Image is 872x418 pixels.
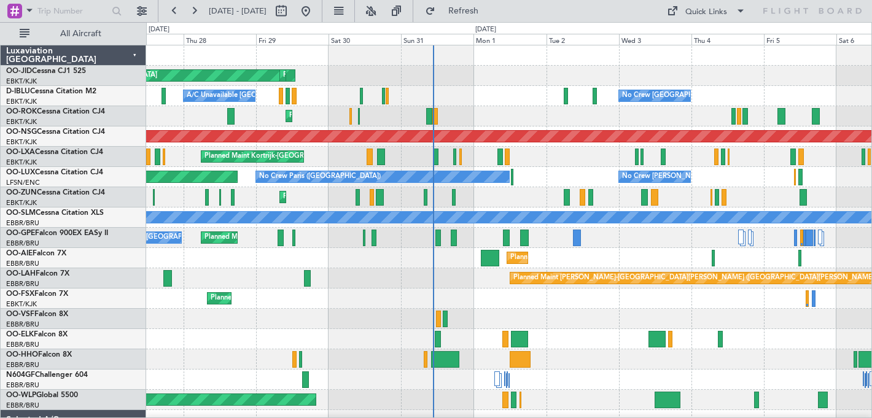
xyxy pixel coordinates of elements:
[111,34,184,45] div: Wed 27
[661,1,752,21] button: Quick Links
[6,128,105,136] a: OO-NSGCessna Citation CJ4
[6,137,37,147] a: EBKT/KJK
[510,249,704,267] div: Planned Maint [GEOGRAPHIC_DATA] ([GEOGRAPHIC_DATA])
[6,392,78,399] a: OO-WLPGlobal 5500
[6,320,39,329] a: EBBR/BRU
[6,270,36,277] span: OO-LAH
[6,340,39,349] a: EBBR/BRU
[211,289,354,308] div: Planned Maint Kortrijk-[GEOGRAPHIC_DATA]
[289,107,432,125] div: Planned Maint Kortrijk-[GEOGRAPHIC_DATA]
[6,230,108,237] a: OO-GPEFalcon 900EX EASy II
[6,169,103,176] a: OO-LUXCessna Citation CJ4
[6,311,68,318] a: OO-VSFFalcon 8X
[438,7,489,15] span: Refresh
[204,228,427,247] div: Planned Maint [GEOGRAPHIC_DATA] ([GEOGRAPHIC_DATA] National)
[6,117,37,126] a: EBKT/KJK
[6,290,34,298] span: OO-FSX
[764,34,836,45] div: Fri 5
[6,311,34,318] span: OO-VSF
[6,189,105,196] a: OO-ZUNCessna Citation CJ4
[6,97,37,106] a: EBKT/KJK
[6,209,104,217] a: OO-SLMCessna Citation XLS
[6,331,34,338] span: OO-ELK
[149,25,169,35] div: [DATE]
[187,87,383,105] div: A/C Unavailable [GEOGRAPHIC_DATA]-[GEOGRAPHIC_DATA]
[6,149,35,156] span: OO-LXA
[6,351,72,358] a: OO-HHOFalcon 8X
[622,168,769,186] div: No Crew [PERSON_NAME] ([PERSON_NAME])
[685,6,727,18] div: Quick Links
[6,279,39,288] a: EBBR/BRU
[6,392,36,399] span: OO-WLP
[691,34,764,45] div: Thu 4
[37,2,108,20] input: Trip Number
[6,401,39,410] a: EBBR/BRU
[6,250,33,257] span: OO-AIE
[6,270,69,277] a: OO-LAHFalcon 7X
[6,178,40,187] a: LFSN/ENC
[283,66,426,85] div: Planned Maint Kortrijk-[GEOGRAPHIC_DATA]
[6,108,37,115] span: OO-ROK
[184,34,256,45] div: Thu 28
[6,239,39,248] a: EBBR/BRU
[6,68,86,75] a: OO-JIDCessna CJ1 525
[473,34,546,45] div: Mon 1
[6,259,39,268] a: EBBR/BRU
[6,189,37,196] span: OO-ZUN
[14,24,133,44] button: All Aircraft
[6,88,30,95] span: D-IBLU
[547,34,619,45] div: Tue 2
[6,209,36,217] span: OO-SLM
[6,169,35,176] span: OO-LUX
[6,351,38,358] span: OO-HHO
[6,331,68,338] a: OO-ELKFalcon 8X
[6,219,39,228] a: EBBR/BRU
[6,371,35,379] span: N604GF
[6,381,39,390] a: EBBR/BRU
[209,6,267,17] span: [DATE] - [DATE]
[6,198,37,207] a: EBKT/KJK
[6,230,35,237] span: OO-GPE
[6,149,103,156] a: OO-LXACessna Citation CJ4
[622,87,828,105] div: No Crew [GEOGRAPHIC_DATA] ([GEOGRAPHIC_DATA] National)
[401,34,473,45] div: Sun 31
[6,158,37,167] a: EBKT/KJK
[6,300,37,309] a: EBKT/KJK
[619,34,691,45] div: Wed 3
[329,34,401,45] div: Sat 30
[204,147,348,166] div: Planned Maint Kortrijk-[GEOGRAPHIC_DATA]
[6,360,39,370] a: EBBR/BRU
[475,25,496,35] div: [DATE]
[419,1,493,21] button: Refresh
[256,34,329,45] div: Fri 29
[6,128,37,136] span: OO-NSG
[6,371,88,379] a: N604GFChallenger 604
[6,68,32,75] span: OO-JID
[6,108,105,115] a: OO-ROKCessna Citation CJ4
[283,188,426,206] div: Planned Maint Kortrijk-[GEOGRAPHIC_DATA]
[6,88,96,95] a: D-IBLUCessna Citation M2
[6,250,66,257] a: OO-AIEFalcon 7X
[32,29,130,38] span: All Aircraft
[6,77,37,86] a: EBKT/KJK
[6,290,68,298] a: OO-FSXFalcon 7X
[259,168,381,186] div: No Crew Paris ([GEOGRAPHIC_DATA])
